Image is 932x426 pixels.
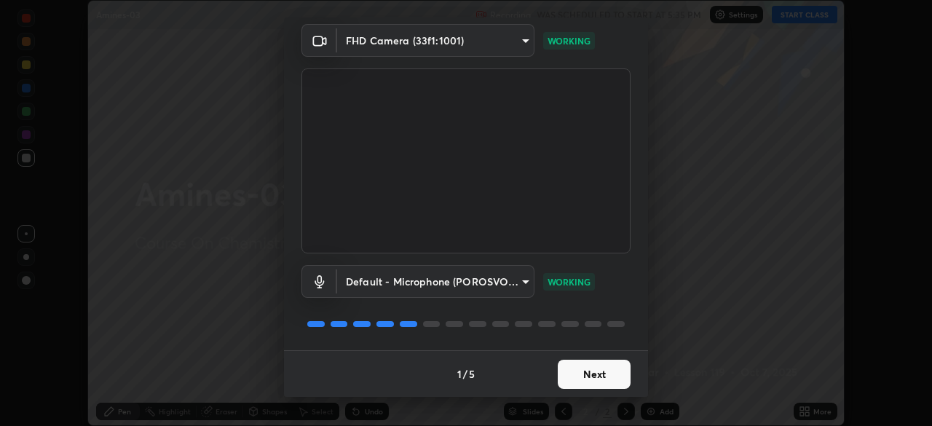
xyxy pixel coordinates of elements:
div: FHD Camera (33f1:1001) [337,265,534,298]
h4: 5 [469,366,475,382]
h4: 1 [457,366,462,382]
h4: / [463,366,467,382]
button: Next [558,360,631,389]
p: WORKING [548,34,591,47]
p: WORKING [548,275,591,288]
div: FHD Camera (33f1:1001) [337,24,534,57]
